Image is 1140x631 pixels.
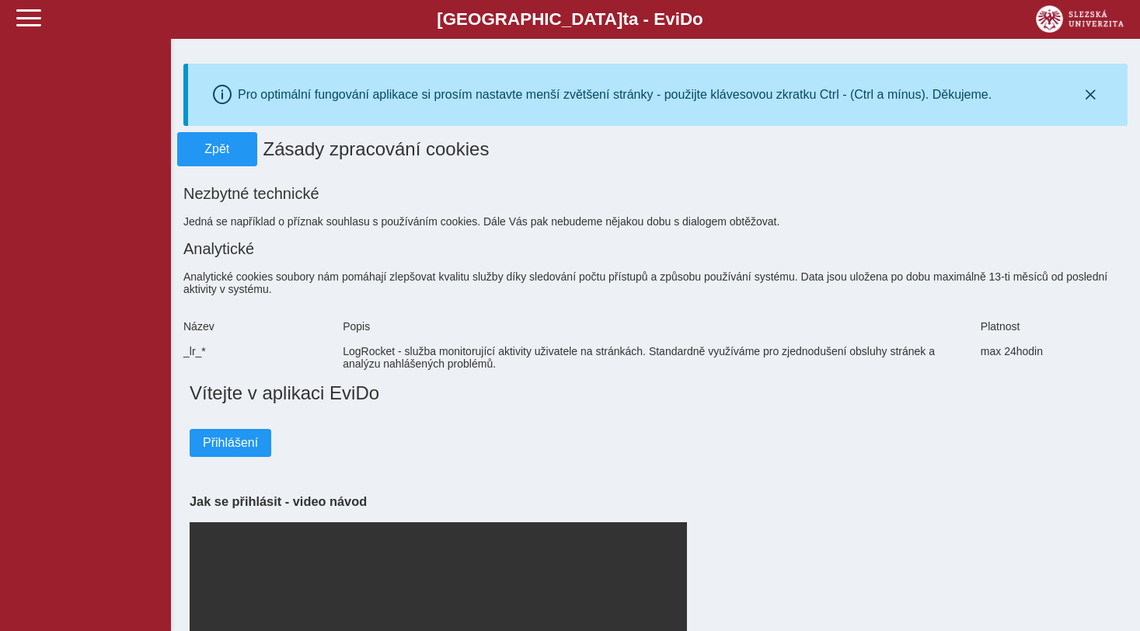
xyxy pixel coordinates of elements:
div: Jedná se například o příznak souhlasu s používáním cookies. Dále Vás pak nebudeme nějakou dobu s ... [177,209,1134,234]
span: t [622,9,628,29]
div: LogRocket - služba monitorující aktivity uživatele na stránkách. Standardně využíváme pro zjednod... [336,339,974,376]
h1: Vítejte v aplikaci EviDo [190,382,1121,404]
h2: Nezbytné technické [183,185,1128,203]
div: max 24hodin [974,339,1134,376]
div: Název [177,314,336,339]
span: D [680,9,692,29]
span: o [692,9,703,29]
div: Popis [336,314,974,339]
h3: Jak se přihlásit - video návod [190,494,1121,509]
span: Přihlášení [203,436,258,450]
h2: Analytické [183,240,1128,258]
img: logo_web_su.png [1036,5,1124,33]
button: Zpět [177,132,257,166]
h1: Zásady zpracování cookies [257,132,1055,166]
b: [GEOGRAPHIC_DATA] a - Evi [47,9,1093,30]
div: Analytické cookies soubory nám pomáhají zlepšovat kvalitu služby díky sledování počtu přístupů a ... [177,264,1134,302]
div: Platnost [974,314,1134,339]
div: Pro optimální fungování aplikace si prosím nastavte menší zvětšení stránky - použijte klávesovou ... [238,88,992,102]
div: _lr_* [177,339,336,376]
span: Zpět [184,142,250,156]
button: Přihlášení [190,429,271,457]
